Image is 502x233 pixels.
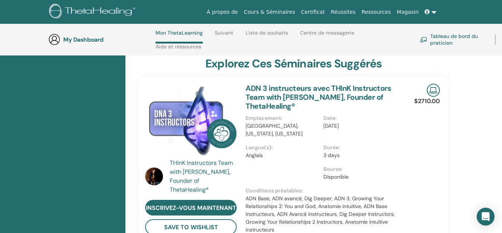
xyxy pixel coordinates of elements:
[328,5,358,19] a: Réussites
[246,122,319,138] p: [GEOGRAPHIC_DATA], [US_STATE], [US_STATE]
[63,36,138,43] h3: My Dashboard
[323,122,397,130] p: [DATE]
[246,151,319,159] p: Anglais
[420,37,427,42] img: chalkboard-teacher.svg
[414,97,440,106] p: $2710.00
[246,83,391,111] a: ADN 3 instructeurs avec THInK Instructors Team with [PERSON_NAME], Founder of ThetaHealing®
[298,5,328,19] a: Certificat
[145,200,237,216] a: Inscrivez-vous maintenant
[246,144,319,151] p: Langue(s) :
[204,5,241,19] a: À propos de
[156,30,203,44] a: Mon ThetaLearning
[48,33,60,45] img: generic-user-icon.jpg
[323,151,397,159] p: 3 days
[146,204,236,212] span: Inscrivez-vous maintenant
[246,30,288,42] a: Liste de souhaits
[215,30,233,42] a: Suivant
[420,31,486,48] a: Tableau de bord du praticien
[323,165,397,173] p: Bourse :
[145,84,237,161] img: ADN 3 instructeurs
[394,5,421,19] a: Magasin
[241,5,298,19] a: Cours & Séminaires
[246,187,401,195] p: Conditions préalables :
[145,167,163,185] img: default.jpg
[156,44,201,55] a: Aide et ressources
[323,173,397,181] p: Disponible
[477,208,495,226] div: Open Intercom Messenger
[323,114,397,122] p: Date :
[323,144,397,151] p: Durée :
[427,84,440,97] img: Live Online Seminar
[300,30,354,42] a: Centre de messagerie
[49,4,138,20] img: logo.png
[246,114,319,122] p: Emplacement :
[170,159,239,194] a: THInK Instructors Team with [PERSON_NAME], Founder of ThetaHealing®
[359,5,394,19] a: Ressources
[205,57,382,70] h3: Explorez ces séminaires suggérés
